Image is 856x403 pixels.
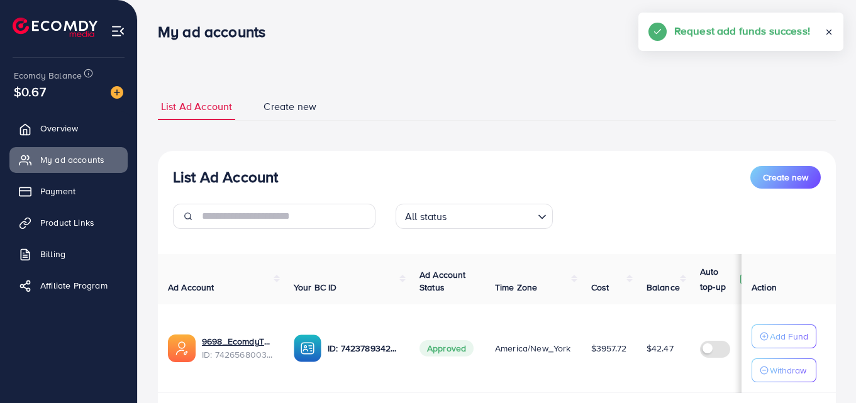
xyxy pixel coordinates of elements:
[763,171,808,184] span: Create new
[9,179,128,204] a: Payment
[13,18,97,37] img: logo
[40,216,94,229] span: Product Links
[647,342,674,355] span: $42.47
[9,116,128,141] a: Overview
[202,335,274,361] div: <span class='underline'>9698_EcomdyTK_1729132627244</span></br>7426568003548086289
[403,207,450,226] span: All status
[9,273,128,298] a: Affiliate Program
[168,281,214,294] span: Ad Account
[168,334,196,362] img: ic-ads-acc.e4c84228.svg
[111,86,123,99] img: image
[770,363,806,378] p: Withdraw
[294,334,321,362] img: ic-ba-acc.ded83a64.svg
[752,358,816,382] button: Withdraw
[173,168,278,186] h3: List Ad Account
[396,204,553,229] div: Search for option
[14,69,82,82] span: Ecomdy Balance
[111,24,125,38] img: menu
[161,99,232,114] span: List Ad Account
[11,77,48,106] span: $0.67
[420,268,466,294] span: Ad Account Status
[591,281,609,294] span: Cost
[40,185,75,197] span: Payment
[40,153,104,166] span: My ad accounts
[328,341,399,356] p: ID: 7423789342029824001
[40,279,108,292] span: Affiliate Program
[750,166,821,189] button: Create new
[647,281,680,294] span: Balance
[202,335,274,348] a: 9698_EcomdyTK_1729132627244
[752,324,816,348] button: Add Fund
[451,205,533,226] input: Search for option
[495,281,537,294] span: Time Zone
[591,342,626,355] span: $3957.72
[9,147,128,172] a: My ad accounts
[294,281,337,294] span: Your BC ID
[495,342,571,355] span: America/New_York
[420,340,474,356] span: Approved
[264,99,316,114] span: Create new
[9,241,128,267] a: Billing
[752,281,777,294] span: Action
[674,23,810,39] h5: Request add funds success!
[40,122,78,135] span: Overview
[770,329,808,344] p: Add Fund
[40,248,65,260] span: Billing
[700,264,736,294] p: Auto top-up
[9,210,128,235] a: Product Links
[158,23,275,41] h3: My ad accounts
[202,348,274,361] span: ID: 7426568003548086289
